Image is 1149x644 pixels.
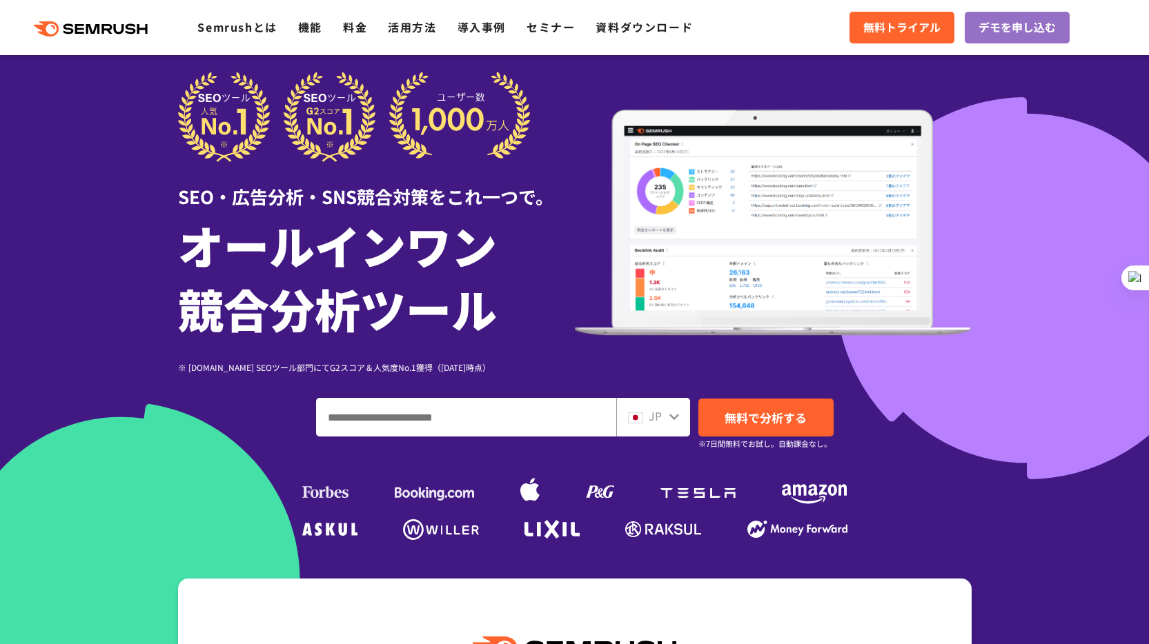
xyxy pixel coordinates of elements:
a: 導入事例 [458,19,506,35]
input: ドメイン、キーワードまたはURLを入力してください [317,399,616,436]
span: 無料で分析する [725,409,807,426]
a: 活用方法 [388,19,436,35]
span: 無料トライアル [863,19,941,37]
div: ※ [DOMAIN_NAME] SEOツール部門にてG2スコア＆人気度No.1獲得（[DATE]時点） [178,361,575,374]
a: 無料トライアル [850,12,954,43]
a: 料金 [343,19,367,35]
a: 無料で分析する [698,399,834,436]
div: SEO・広告分析・SNS競合対策をこれ一つで。 [178,162,575,210]
span: JP [649,407,662,424]
a: 機能 [298,19,322,35]
a: セミナー [527,19,575,35]
a: Semrushとは [197,19,277,35]
small: ※7日間無料でお試し。自動課金なし。 [698,437,832,450]
a: デモを申し込む [965,12,1070,43]
a: 資料ダウンロード [596,19,693,35]
span: デモを申し込む [979,19,1056,37]
h1: オールインワン 競合分析ツール [178,213,575,340]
